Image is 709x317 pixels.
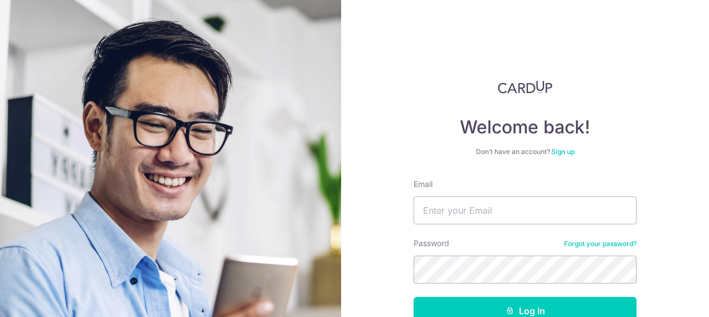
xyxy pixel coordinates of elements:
[414,147,637,156] div: Don’t have an account?
[564,239,637,248] a: Forgot your password?
[414,238,449,249] label: Password
[414,196,637,224] input: Enter your Email
[551,147,575,156] a: Sign up
[498,80,552,94] img: CardUp Logo
[414,116,637,138] h4: Welcome back!
[414,179,433,190] label: Email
